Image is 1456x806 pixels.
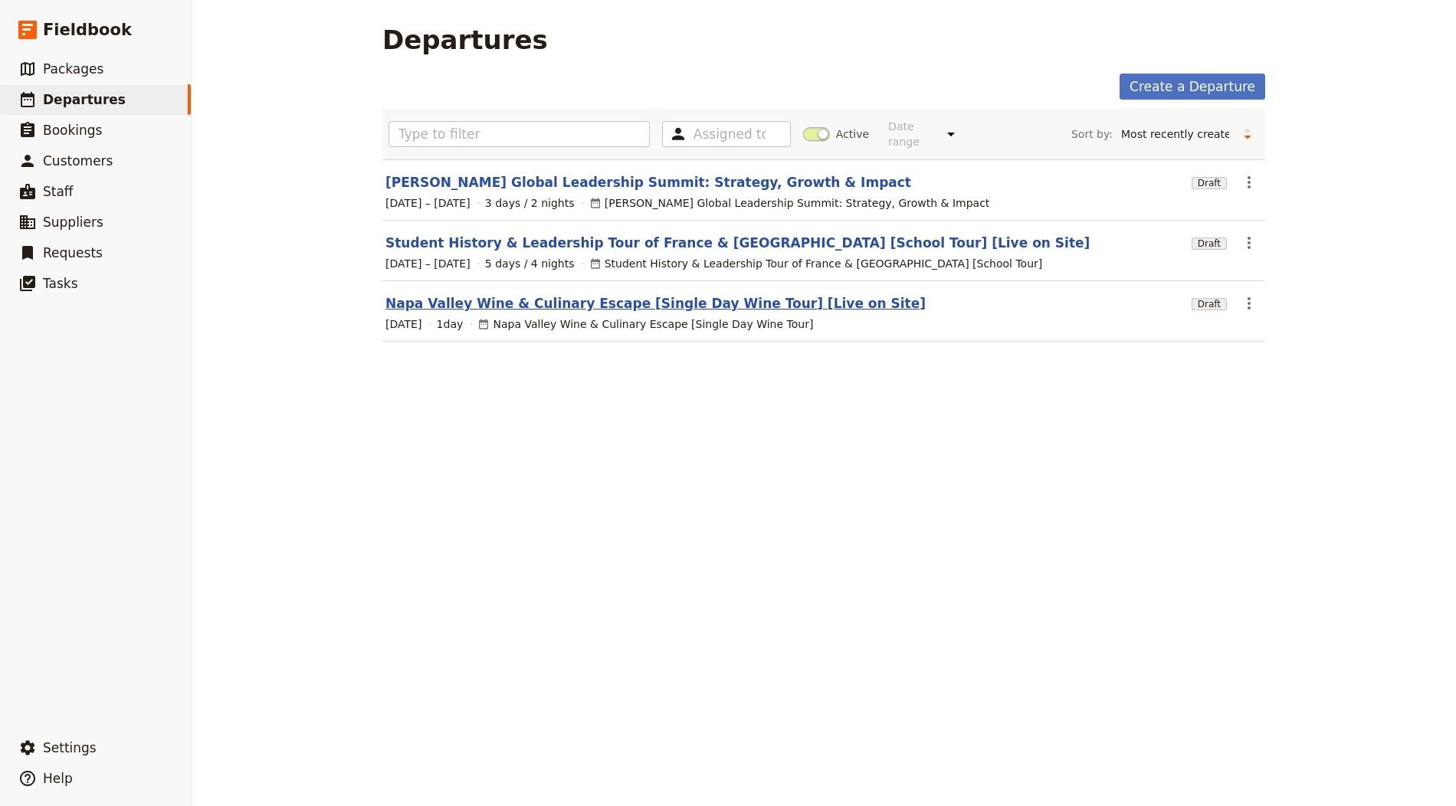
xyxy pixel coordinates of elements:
span: Active [836,126,869,142]
span: [DATE] – [DATE] [385,256,471,271]
span: 3 days / 2 nights [485,195,575,211]
a: Napa Valley Wine & Culinary Escape [Single Day Wine Tour] [Live on Site] [385,294,926,313]
span: 1 day [437,316,464,332]
span: Draft [1192,298,1227,310]
span: Suppliers [43,215,103,230]
button: Actions [1236,169,1262,195]
input: Type to filter [389,121,650,147]
span: Customers [43,153,113,169]
div: Student History & Leadership Tour of France & [GEOGRAPHIC_DATA] [School Tour] [589,256,1043,271]
span: Sort by: [1071,126,1113,142]
span: Tasks [43,276,78,291]
span: [DATE] [385,316,421,332]
span: [DATE] – [DATE] [385,195,471,211]
span: Draft [1192,238,1227,250]
button: Actions [1236,290,1262,316]
div: Napa Valley Wine & Culinary Escape [Single Day Wine Tour] [477,316,813,332]
div: [PERSON_NAME] Global Leadership Summit: Strategy, Growth & Impact [589,195,990,211]
span: Departures [43,92,126,107]
select: Sort by: [1114,123,1236,146]
span: Requests [43,245,103,260]
span: Packages [43,61,103,77]
a: [PERSON_NAME] Global Leadership Summit: Strategy, Growth & Impact [385,173,911,192]
span: Help [43,771,73,786]
button: Actions [1236,230,1262,256]
input: Assigned to [694,125,766,143]
h1: Departures [382,25,548,55]
span: Fieldbook [43,18,132,41]
span: Bookings [43,123,102,138]
a: Student History & Leadership Tour of France & [GEOGRAPHIC_DATA] [School Tour] [Live on Site] [385,234,1090,252]
span: 5 days / 4 nights [485,256,575,271]
span: Staff [43,184,74,199]
span: Draft [1192,177,1227,189]
button: Change sort direction [1236,123,1259,146]
a: Create a Departure [1120,74,1265,100]
span: Settings [43,740,97,755]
